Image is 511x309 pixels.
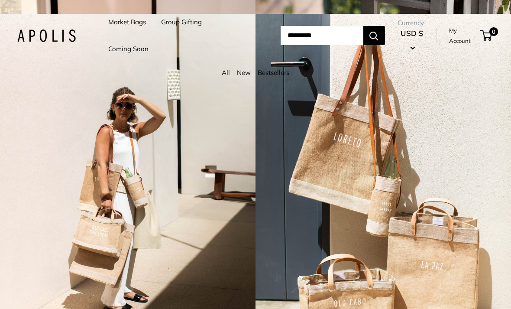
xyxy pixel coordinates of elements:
[489,27,498,36] span: 0
[258,68,289,77] a: Bestsellers
[481,30,492,41] a: 0
[17,29,76,42] img: Apolis
[108,43,149,55] a: Coming Soon
[161,16,202,28] a: Group Gifting
[398,17,427,29] span: Currency
[281,26,363,45] input: Search...
[237,68,251,77] a: New
[108,16,146,28] a: Market Bags
[398,26,427,54] button: USD $
[222,68,230,77] a: All
[449,25,477,46] a: My Account
[401,29,423,38] span: USD $
[363,26,385,45] button: Search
